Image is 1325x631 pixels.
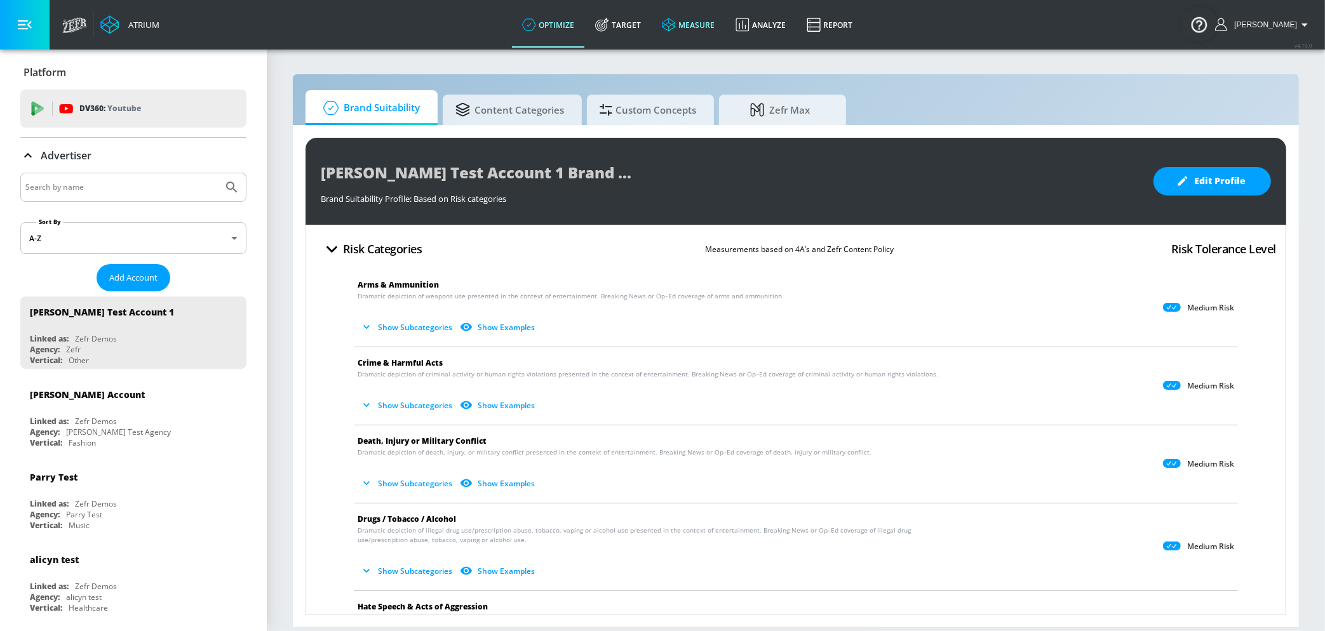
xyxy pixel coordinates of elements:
[79,102,141,116] p: DV360:
[358,435,487,446] span: Death, Injury or Military Conflict
[358,317,457,338] button: Show Subcategories
[20,462,246,534] div: Parry TestLinked as:Zefr DemosAgency:Parry TestVertical:Music
[1181,6,1217,42] button: Open Resource Center
[318,93,420,123] span: Brand Suitability
[75,581,117,592] div: Zefr Demos
[75,498,117,509] div: Zefr Demos
[36,218,64,226] label: Sort By
[20,296,246,369] div: [PERSON_NAME] Test Account 1Linked as:Zefr DemosAgency:ZefrVertical:Other
[25,179,218,196] input: Search by name
[30,498,69,509] div: Linked as:
[24,65,66,79] p: Platform
[20,379,246,451] div: [PERSON_NAME] AccountLinked as:Zefr DemosAgency:[PERSON_NAME] Test AgencyVertical:Fashion
[20,90,246,128] div: DV360: Youtube
[30,437,62,448] div: Vertical:
[1179,173,1246,189] span: Edit Profile
[30,471,77,483] div: Parry Test
[321,187,1141,204] div: Brand Suitability Profile: Based on Risk categories
[732,95,828,125] span: Zefr Max
[30,389,145,401] div: [PERSON_NAME] Account
[358,369,938,379] span: Dramatic depiction of criminal activity or human rights violations presented in the context of en...
[1229,20,1297,29] span: login as: veronica.hernandez@zefr.com
[358,448,871,457] span: Dramatic depiction of death, injury, or military conflict presented in the context of entertainme...
[343,240,422,258] h4: Risk Categories
[20,544,246,616] div: alicyn testLinked as:Zefr DemosAgency:alicyn testVertical:Healthcare
[75,416,117,427] div: Zefr Demos
[358,526,957,545] span: Dramatic depiction of illegal drug use/prescription abuse, tobacco, vaping or alcohol use present...
[457,317,540,338] button: Show Examples
[41,149,91,163] p: Advertiser
[107,102,141,115] p: Youtube
[358,561,457,581] button: Show Subcategories
[652,2,725,48] a: measure
[30,581,69,592] div: Linked as:
[457,561,540,581] button: Show Examples
[66,592,102,602] div: alicyn test
[109,270,158,285] span: Add Account
[69,520,90,531] div: Music
[1295,42,1312,49] span: v 4.19.0
[30,554,79,566] div: alicyn test
[1215,17,1312,32] button: [PERSON_NAME]
[30,602,62,613] div: Vertical:
[358,613,782,623] span: Dramatic depiction of hate speech/acts presented in the context of entertainment. Breaking News o...
[30,509,60,520] div: Agency:
[75,333,117,344] div: Zefr Demos
[585,2,652,48] a: Target
[705,242,894,256] p: Measurements based on 4A’s and Zefr Content Policy
[100,15,159,34] a: Atrium
[1187,459,1234,469] p: Medium Risk
[1187,541,1234,552] p: Medium Risk
[1153,167,1271,196] button: Edit Profile
[600,95,696,125] span: Custom Concepts
[30,344,60,355] div: Agency:
[69,602,108,613] div: Healthcare
[30,355,62,366] div: Vertical:
[97,264,170,291] button: Add Account
[20,138,246,173] div: Advertiser
[66,509,102,520] div: Parry Test
[30,306,174,318] div: [PERSON_NAME] Test Account 1
[30,333,69,344] div: Linked as:
[797,2,863,48] a: Report
[30,416,69,427] div: Linked as:
[358,514,456,524] span: Drugs / Tobacco / Alcohol
[69,355,89,366] div: Other
[69,437,96,448] div: Fashion
[455,95,564,125] span: Content Categories
[358,601,488,612] span: Hate Speech & Acts of Aggression
[20,222,246,254] div: A-Z
[1187,381,1234,391] p: Medium Risk
[20,55,246,90] div: Platform
[123,19,159,30] div: Atrium
[358,357,443,368] span: Crime & Harmful Acts
[66,344,81,355] div: Zefr
[358,473,457,494] button: Show Subcategories
[457,473,540,494] button: Show Examples
[725,2,797,48] a: Analyze
[457,395,540,416] button: Show Examples
[512,2,585,48] a: optimize
[30,520,62,531] div: Vertical:
[30,592,60,602] div: Agency:
[316,234,427,264] button: Risk Categories
[358,279,439,290] span: Arms & Ammunition
[358,395,457,416] button: Show Subcategories
[1171,240,1276,258] h4: Risk Tolerance Level
[30,427,60,437] div: Agency:
[358,291,784,301] span: Dramatic depiction of weapons use presented in the context of entertainment. Breaking News or Op–...
[1187,303,1234,313] p: Medium Risk
[66,427,171,437] div: [PERSON_NAME] Test Agency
